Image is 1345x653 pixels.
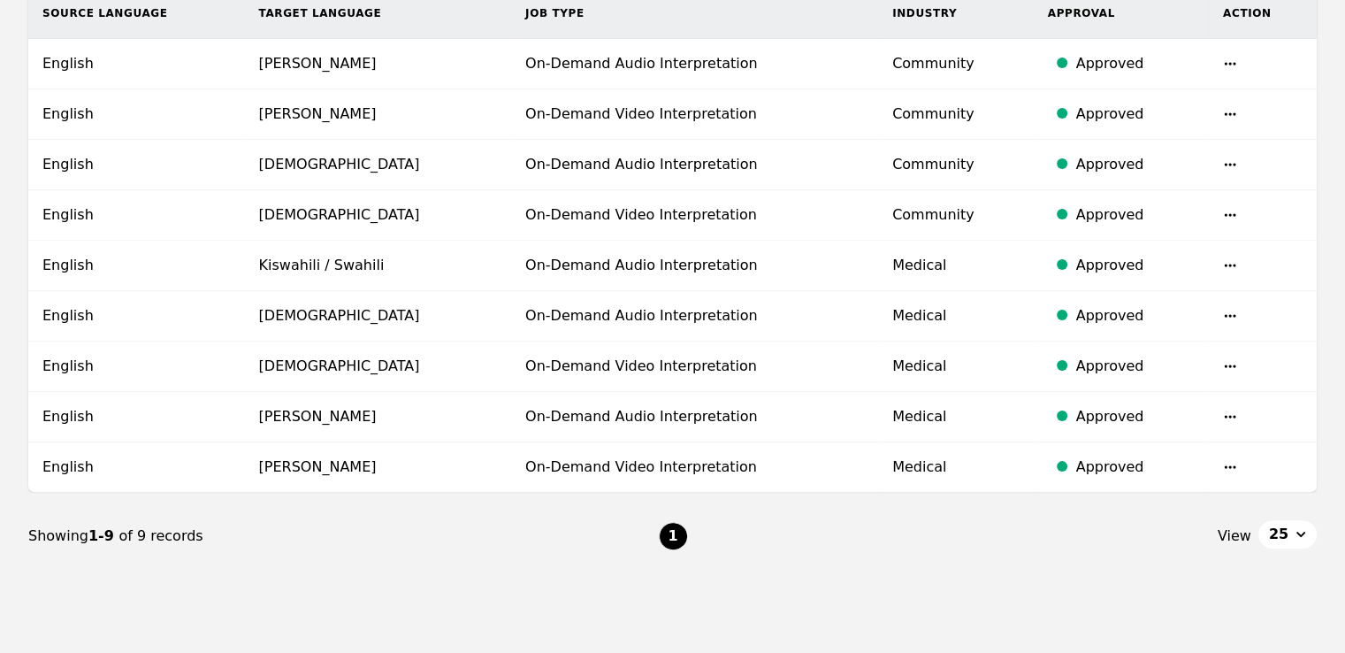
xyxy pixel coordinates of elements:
td: On-Demand Audio Interpretation [511,291,878,342]
td: [PERSON_NAME] [245,392,511,442]
td: [PERSON_NAME] [245,89,511,140]
td: English [28,89,245,140]
td: Community [878,89,1034,140]
div: Approved [1076,356,1195,377]
span: View [1218,526,1251,547]
td: English [28,241,245,291]
td: Medical [878,342,1034,392]
td: Medical [878,291,1034,342]
td: English [28,442,245,493]
div: Approved [1076,255,1195,276]
td: Medical [878,442,1034,493]
td: [DEMOGRAPHIC_DATA] [245,140,511,190]
span: 1-9 [88,527,118,544]
div: Approved [1076,457,1195,478]
td: Medical [878,392,1034,442]
button: 25 [1258,520,1317,549]
td: On-Demand Audio Interpretation [511,140,878,190]
td: [DEMOGRAPHIC_DATA] [245,291,511,342]
td: [DEMOGRAPHIC_DATA] [245,190,511,241]
div: Approved [1076,406,1195,427]
td: English [28,140,245,190]
td: On-Demand Video Interpretation [511,342,878,392]
td: [DEMOGRAPHIC_DATA] [245,342,511,392]
td: Medical [878,241,1034,291]
td: On-Demand Audio Interpretation [511,241,878,291]
td: On-Demand Video Interpretation [511,190,878,241]
td: On-Demand Video Interpretation [511,442,878,493]
div: Approved [1076,305,1195,326]
td: On-Demand Audio Interpretation [511,392,878,442]
div: Showing of 9 records [28,526,659,547]
div: Approved [1076,104,1195,125]
td: English [28,291,245,342]
td: On-Demand Video Interpretation [511,89,878,140]
td: Community [878,39,1034,89]
div: Approved [1076,53,1195,74]
td: English [28,190,245,241]
td: Community [878,190,1034,241]
td: English [28,39,245,89]
span: 25 [1269,524,1288,545]
td: Kiswahili / Swahili [245,241,511,291]
td: [PERSON_NAME] [245,442,511,493]
td: On-Demand Audio Interpretation [511,39,878,89]
td: English [28,392,245,442]
td: English [28,342,245,392]
td: [PERSON_NAME] [245,39,511,89]
td: Community [878,140,1034,190]
nav: Page navigation [28,493,1317,580]
div: Approved [1076,154,1195,175]
div: Approved [1076,204,1195,226]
